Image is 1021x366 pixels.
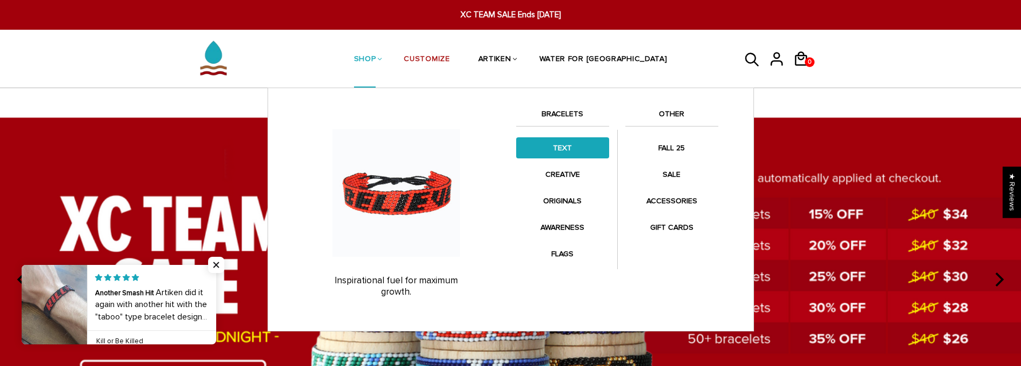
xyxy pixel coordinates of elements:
[1003,167,1021,218] div: Click to open Judge.me floating reviews tab
[625,108,718,126] a: OTHER
[625,190,718,211] a: ACCESSORIES
[404,31,450,89] a: CUSTOMIZE
[625,164,718,185] a: SALE
[313,9,709,21] span: XC TEAM SALE Ends [DATE]
[516,217,609,238] a: AWARENESS
[516,164,609,185] a: CREATIVE
[208,257,224,273] span: Close popup widget
[805,55,814,70] span: 0
[539,31,668,89] a: WATER FOR [GEOGRAPHIC_DATA]
[516,108,609,126] a: BRACELETS
[793,70,817,72] a: 0
[287,275,505,297] p: Inspirational fuel for maximum growth.
[625,217,718,238] a: GIFT CARDS
[986,268,1010,291] button: next
[625,137,718,158] a: FALL 25
[516,190,609,211] a: ORIGINALS
[516,137,609,158] a: TEXT
[354,31,376,89] a: SHOP
[478,31,511,89] a: ARTIKEN
[516,243,609,264] a: FLAGS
